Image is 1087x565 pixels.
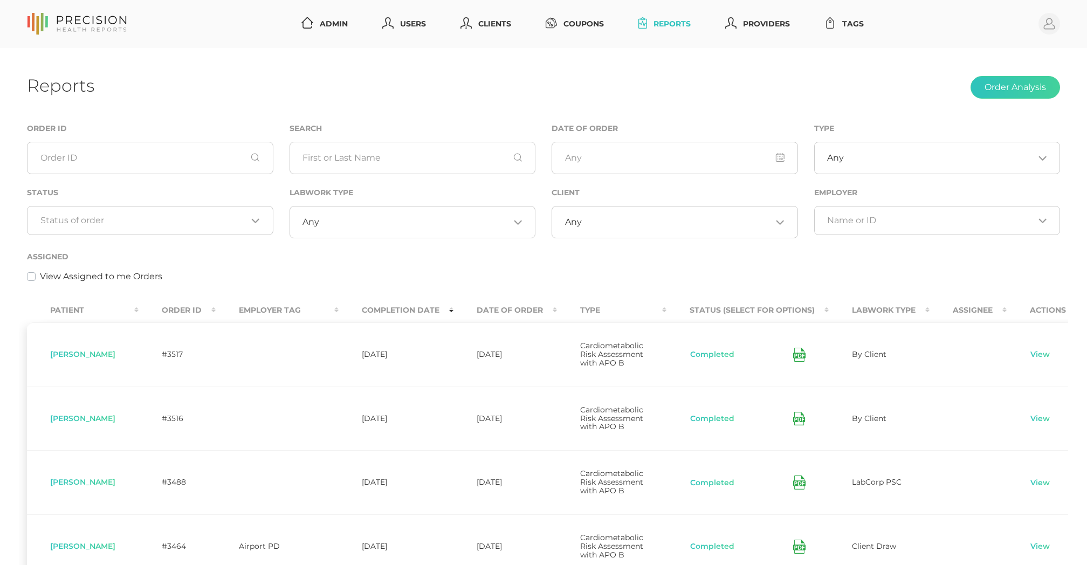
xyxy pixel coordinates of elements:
[339,387,453,451] td: [DATE]
[666,298,829,322] th: Status (Select for Options) : activate to sort column ascending
[50,414,115,423] span: [PERSON_NAME]
[721,14,794,34] a: Providers
[139,298,216,322] th: Order ID : activate to sort column ascending
[814,124,834,133] label: Type
[844,153,1034,163] input: Search for option
[690,349,735,360] button: Completed
[290,142,536,174] input: First or Last Name
[50,477,115,487] span: [PERSON_NAME]
[50,349,115,359] span: [PERSON_NAME]
[552,142,798,174] input: Any
[814,142,1061,174] div: Search for option
[339,450,453,514] td: [DATE]
[139,450,216,514] td: #3488
[930,298,1007,322] th: Assignee : activate to sort column ascending
[690,414,735,424] button: Completed
[378,14,430,34] a: Users
[27,124,67,133] label: Order ID
[580,341,643,368] span: Cardiometabolic Risk Assessment with APO B
[852,414,886,423] span: By Client
[339,322,453,387] td: [DATE]
[139,322,216,387] td: #3517
[1030,478,1050,488] a: View
[814,206,1061,235] div: Search for option
[971,76,1060,99] button: Order Analysis
[27,252,68,261] label: Assigned
[1030,414,1050,424] a: View
[582,217,772,228] input: Search for option
[453,322,557,387] td: [DATE]
[552,188,580,197] label: Client
[302,217,319,228] span: Any
[690,478,735,488] button: Completed
[40,270,162,283] label: View Assigned to me Orders
[565,217,582,228] span: Any
[852,477,902,487] span: LabCorp PSC
[453,450,557,514] td: [DATE]
[40,215,247,226] input: Search for option
[339,298,453,322] th: Completion Date : activate to sort column ascending
[297,14,352,34] a: Admin
[453,298,557,322] th: Date Of Order : activate to sort column ascending
[27,188,58,197] label: Status
[290,124,322,133] label: Search
[541,14,608,34] a: Coupons
[216,298,339,322] th: Employer Tag : activate to sort column ascending
[290,206,536,238] div: Search for option
[453,387,557,451] td: [DATE]
[552,206,798,238] div: Search for option
[852,349,886,359] span: By Client
[557,298,666,322] th: Type : activate to sort column ascending
[827,153,844,163] span: Any
[27,206,273,235] div: Search for option
[27,75,94,96] h1: Reports
[1030,541,1050,552] a: View
[139,387,216,451] td: #3516
[27,298,139,322] th: Patient : activate to sort column ascending
[829,298,930,322] th: Labwork Type : activate to sort column ascending
[290,188,353,197] label: Labwork Type
[319,217,510,228] input: Search for option
[580,533,643,560] span: Cardiometabolic Risk Assessment with APO B
[634,14,695,34] a: Reports
[456,14,515,34] a: Clients
[814,188,857,197] label: Employer
[852,541,896,551] span: Client Draw
[1030,349,1050,360] a: View
[27,142,273,174] input: Order ID
[580,468,643,495] span: Cardiometabolic Risk Assessment with APO B
[820,14,868,34] a: Tags
[827,215,1034,226] input: Search for option
[50,541,115,551] span: [PERSON_NAME]
[690,541,735,552] button: Completed
[552,124,618,133] label: Date of Order
[580,405,643,432] span: Cardiometabolic Risk Assessment with APO B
